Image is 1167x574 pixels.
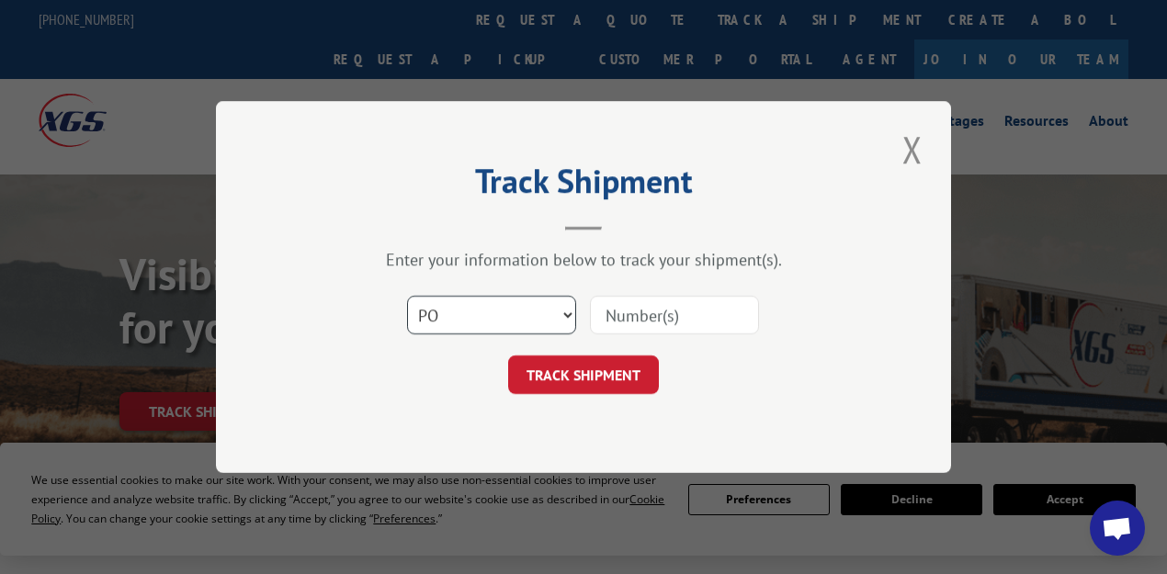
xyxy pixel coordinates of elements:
button: TRACK SHIPMENT [508,355,659,394]
a: Open chat [1090,501,1145,556]
h2: Track Shipment [308,168,859,203]
input: Number(s) [590,296,759,334]
button: Close modal [897,124,928,174]
div: Enter your information below to track your shipment(s). [308,249,859,270]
